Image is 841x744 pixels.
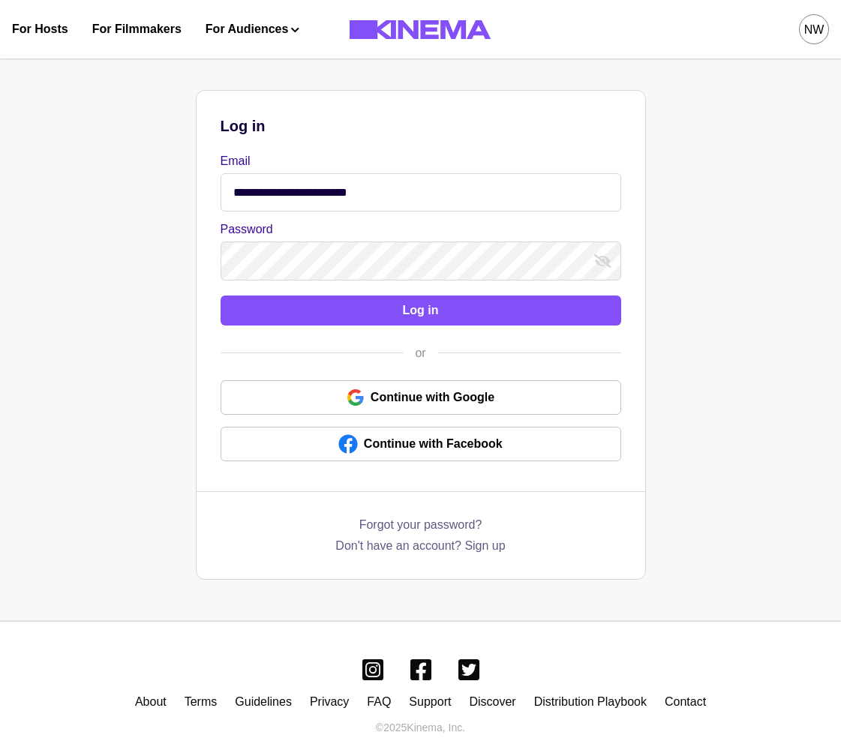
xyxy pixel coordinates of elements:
[409,695,451,708] a: Support
[235,695,292,708] a: Guidelines
[206,20,299,38] button: For Audiences
[12,20,68,38] a: For Hosts
[591,249,615,273] button: show password
[92,20,182,38] a: For Filmmakers
[804,21,824,39] div: NW
[135,695,167,708] a: About
[534,695,647,708] a: Distribution Playbook
[185,695,218,708] a: Terms
[221,115,621,137] p: Log in
[310,695,349,708] a: Privacy
[221,220,612,238] label: Password
[376,720,465,736] p: © 2025 Kinema, Inc.
[359,516,482,537] a: Forgot your password?
[221,295,621,325] button: Log in
[665,695,706,708] a: Contact
[403,344,437,362] div: or
[221,152,612,170] label: Email
[367,695,391,708] a: FAQ
[221,427,621,461] a: Continue with Facebook
[335,537,505,555] a: Don't have an account? Sign up
[469,695,515,708] a: Discover
[221,380,621,415] a: Continue with Google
